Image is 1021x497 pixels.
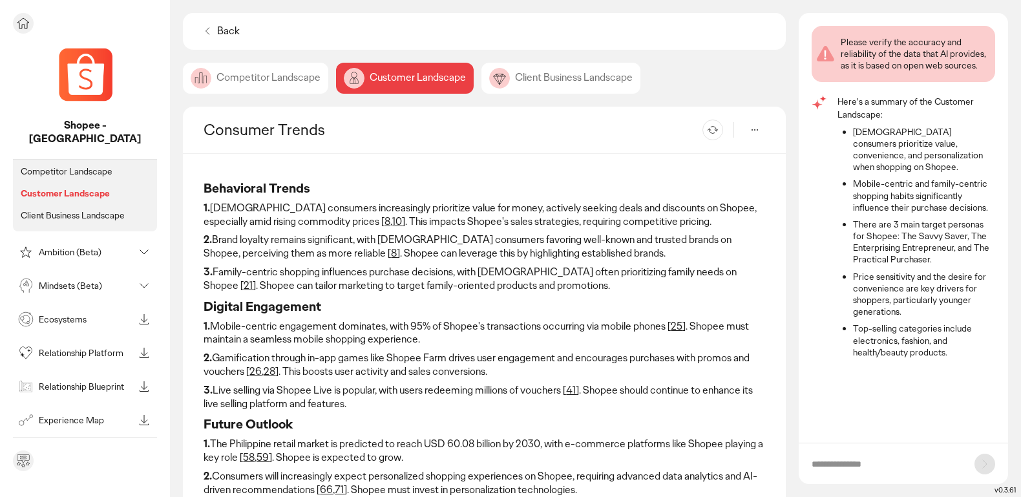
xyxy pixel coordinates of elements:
[183,63,328,94] div: Competitor Landscape
[13,450,34,471] div: Send feedback
[671,319,682,333] a: 25
[191,68,211,89] img: image
[204,120,325,140] h2: Consumer Trends
[204,352,765,379] p: Gamification through in-app games like Shopee Farm drives user engagement and encourages purchase...
[39,315,134,324] p: Ecosystems
[204,437,210,450] strong: 1.
[217,25,240,38] p: Back
[384,215,390,228] a: 8
[21,187,110,199] p: Customer Landscape
[837,95,995,121] p: Here's a summary of the Customer Landscape:
[204,351,212,365] strong: 2.
[21,165,112,177] p: Competitor Landscape
[39,416,134,425] p: Experience Map
[204,470,765,497] p: Consumers will increasingly expect personalized shopping experiences on Shopee, requiring advance...
[243,450,255,464] a: 58
[853,218,995,266] li: There are 3 main target personas for Shopee: The Savvy Saver, The Enterprising Entrepreneur, and ...
[481,63,640,94] div: Client Business Landscape
[702,120,723,140] button: Refresh
[39,281,134,290] p: Mindsets (Beta)
[204,202,765,229] p: [DEMOGRAPHIC_DATA] consumers increasingly prioritize value for money, actively seeking deals and ...
[39,382,134,391] p: Relationship Blueprint
[853,271,995,318] li: Price sensitivity and the desire for convenience are key drivers for shoppers, particularly young...
[853,323,995,358] li: Top-selling categories include electronics, fashion, and health/beauty products.
[344,68,364,89] img: image
[21,209,125,221] p: Client Business Landscape
[204,319,210,333] strong: 1.
[204,320,765,347] p: Mobile-centric engagement dominates, with 95% of Shopee's transactions occurring via mobile phone...
[204,438,765,465] p: The Philippine retail market is predicted to reach USD 60.08 billion by 2030, with e-commerce pla...
[39,248,134,257] p: Ambition (Beta)
[257,450,269,464] a: 59
[204,201,210,215] strong: 1.
[204,265,213,279] strong: 3.
[336,63,474,94] div: Customer Landscape
[53,41,118,106] img: project avatar
[13,119,157,146] p: Shopee - Philippines
[249,365,262,378] a: 26
[204,416,765,432] h3: Future Outlook
[204,298,765,315] h3: Digital Engagement
[204,233,765,260] p: Brand loyalty remains significant, with [DEMOGRAPHIC_DATA] consumers favoring well-known and trus...
[335,483,344,496] a: 71
[320,483,333,496] a: 66
[391,246,397,260] a: 8
[489,68,510,89] img: image
[244,279,253,292] a: 21
[39,348,134,357] p: Relationship Platform
[204,469,212,483] strong: 2.
[264,365,275,378] a: 28
[392,215,402,228] a: 10
[566,383,576,397] a: 41
[204,233,212,246] strong: 2.
[204,180,765,196] h3: Behavioral Trends
[204,266,765,293] p: Family-centric shopping influences purchase decisions, with [DEMOGRAPHIC_DATA] often prioritizing...
[841,36,990,72] div: Please verify the accuracy and reliability of the data that AI provides, as it is based on open w...
[204,384,765,411] p: Live selling via Shopee Live is popular, with users redeeming millions of vouchers [ ]. Shopee sh...
[204,383,213,397] strong: 3.
[853,178,995,213] li: Mobile-centric and family-centric shopping habits significantly influence their purchase decisions.
[853,126,995,173] li: [DEMOGRAPHIC_DATA] consumers prioritize value, convenience, and personalization when shopping on ...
